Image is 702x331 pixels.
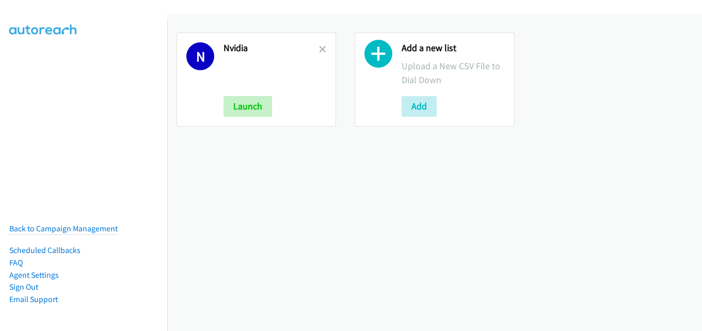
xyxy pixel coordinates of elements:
[402,59,504,87] p: Upload a New CSV File to Dial Down
[9,294,58,304] a: Email Support
[402,42,504,54] h2: Add a new list
[402,96,437,117] button: Add
[9,282,38,292] a: Sign Out
[224,96,272,117] button: Launch
[9,258,23,267] a: FAQ
[9,224,118,233] a: Back to Campaign Management
[224,42,319,54] h2: Nvidia
[9,245,81,255] a: Scheduled Callbacks
[186,42,214,70] h1: N
[9,270,59,280] a: Agent Settings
